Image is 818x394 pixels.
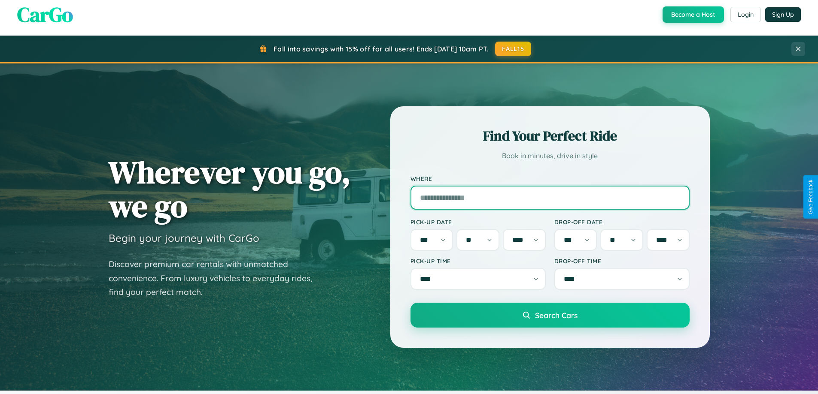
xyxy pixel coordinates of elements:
div: Give Feedback [808,180,814,214]
h2: Find Your Perfect Ride [411,126,690,145]
label: Drop-off Date [554,218,690,226]
span: Search Cars [535,310,578,320]
h1: Wherever you go, we go [109,155,351,223]
label: Pick-up Date [411,218,546,226]
span: Fall into savings with 15% off for all users! Ends [DATE] 10am PT. [274,45,489,53]
p: Book in minutes, drive in style [411,150,690,162]
button: Sign Up [765,7,801,22]
button: Login [730,7,761,22]
button: Become a Host [663,6,724,23]
span: CarGo [17,0,73,29]
label: Pick-up Time [411,257,546,265]
h3: Begin your journey with CarGo [109,232,259,244]
label: Drop-off Time [554,257,690,265]
p: Discover premium car rentals with unmatched convenience. From luxury vehicles to everyday rides, ... [109,257,323,299]
label: Where [411,175,690,182]
button: FALL15 [495,42,531,56]
button: Search Cars [411,303,690,328]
